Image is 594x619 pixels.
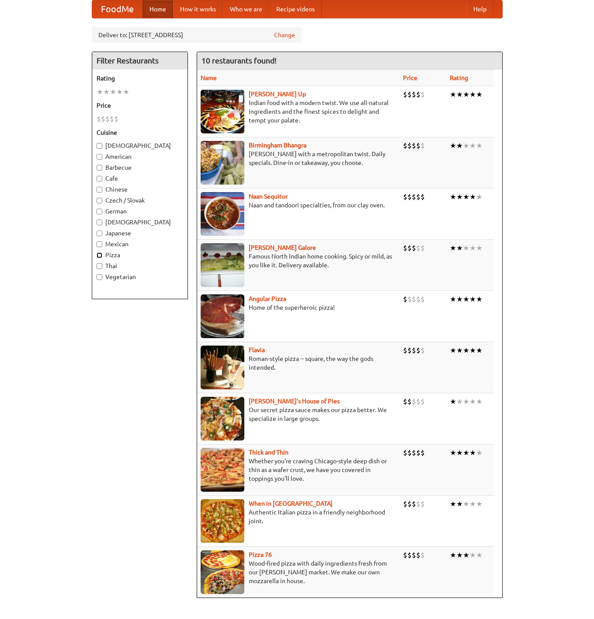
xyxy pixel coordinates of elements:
[412,90,416,99] li: $
[97,229,183,238] label: Japanese
[201,303,396,312] p: Home of the superheroic pizza!
[403,499,407,509] li: $
[142,0,173,18] a: Home
[407,550,412,560] li: $
[403,294,407,304] li: $
[403,74,417,81] a: Price
[97,209,102,214] input: German
[97,218,183,227] label: [DEMOGRAPHIC_DATA]
[249,449,288,456] a: Thick and Thin
[476,448,483,458] li: ★
[274,31,295,39] a: Change
[476,397,483,406] li: ★
[101,114,105,124] li: $
[407,294,412,304] li: $
[110,114,114,124] li: $
[97,141,183,150] label: [DEMOGRAPHIC_DATA]
[105,114,110,124] li: $
[450,192,456,202] li: ★
[403,397,407,406] li: $
[403,192,407,202] li: $
[469,141,476,150] li: ★
[456,499,463,509] li: ★
[249,142,306,149] b: Birmingham Bhangra
[469,192,476,202] li: ★
[416,294,420,304] li: $
[97,198,102,203] input: Czech / Slovak
[97,143,102,149] input: [DEMOGRAPHIC_DATA]
[201,98,396,125] p: Indian food with a modern twist. We use all-natural ingredients and the finest spices to delight ...
[450,243,456,253] li: ★
[469,397,476,406] li: ★
[412,397,416,406] li: $
[97,174,183,183] label: Cafe
[403,141,407,150] li: $
[416,397,420,406] li: $
[201,252,396,269] p: Famous North Indian home cooking. Spicy or mild, as you like it. Delivery available.
[92,27,302,43] div: Deliver to: [STREET_ADDRESS]
[456,90,463,99] li: ★
[114,114,118,124] li: $
[97,152,183,161] label: American
[420,243,425,253] li: $
[476,192,483,202] li: ★
[420,294,425,304] li: $
[249,398,340,405] a: [PERSON_NAME]'s House of Pies
[463,448,469,458] li: ★
[407,192,412,202] li: $
[456,448,463,458] li: ★
[456,550,463,560] li: ★
[97,185,183,194] label: Chinese
[223,0,269,18] a: Who we are
[420,448,425,458] li: $
[476,294,483,304] li: ★
[476,346,483,355] li: ★
[407,243,412,253] li: $
[403,346,407,355] li: $
[456,294,463,304] li: ★
[201,74,217,81] a: Name
[463,141,469,150] li: ★
[407,397,412,406] li: $
[416,90,420,99] li: $
[463,243,469,253] li: ★
[201,294,244,338] img: angular.jpg
[249,551,272,558] a: Pizza 76
[97,262,183,270] label: Thai
[412,141,416,150] li: $
[403,243,407,253] li: $
[97,176,102,182] input: Cafe
[403,90,407,99] li: $
[201,346,244,389] img: flavia.jpg
[201,141,244,185] img: bhangra.jpg
[463,550,469,560] li: ★
[201,354,396,372] p: Roman-style pizza -- square, the way the gods intended.
[123,87,129,97] li: ★
[463,397,469,406] li: ★
[412,243,416,253] li: $
[450,550,456,560] li: ★
[201,56,277,65] ng-pluralize: 10 restaurants found!
[249,91,306,98] b: [PERSON_NAME] Up
[249,244,316,251] b: [PERSON_NAME] Galore
[416,499,420,509] li: $
[249,346,265,353] b: Flavia
[97,163,183,172] label: Barbecue
[463,192,469,202] li: ★
[469,550,476,560] li: ★
[450,499,456,509] li: ★
[456,192,463,202] li: ★
[249,193,288,200] b: Naan Sequitur
[97,263,102,269] input: Thai
[412,346,416,355] li: $
[269,0,322,18] a: Recipe videos
[412,448,416,458] li: $
[201,457,396,483] p: Whether you're craving Chicago-style deep dish or thin as a wafer crust, we have you covered in t...
[201,448,244,492] img: thick.jpg
[450,397,456,406] li: ★
[476,243,483,253] li: ★
[92,0,142,18] a: FoodMe
[97,87,103,97] li: ★
[469,90,476,99] li: ★
[201,499,244,543] img: wheninrome.jpg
